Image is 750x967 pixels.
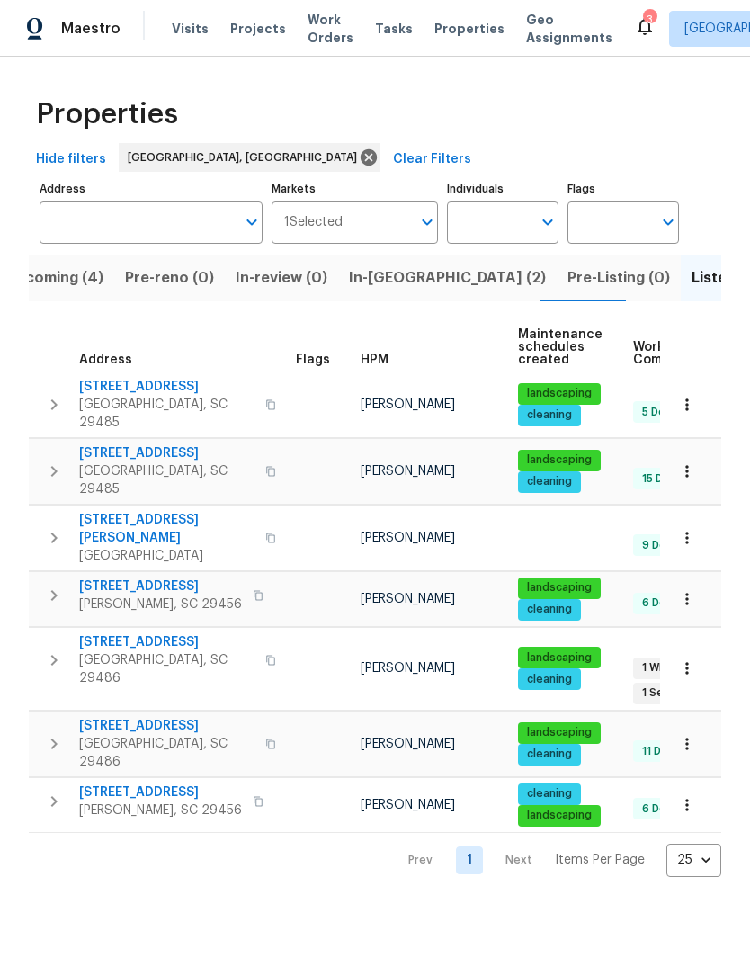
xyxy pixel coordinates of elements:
[361,532,455,544] span: [PERSON_NAME]
[391,844,721,877] nav: Pagination Navigation
[361,799,455,811] span: [PERSON_NAME]
[361,354,388,366] span: HPM
[79,444,254,462] span: [STREET_ADDRESS]
[361,398,455,411] span: [PERSON_NAME]
[635,471,691,487] span: 15 Done
[635,405,686,420] span: 5 Done
[375,22,413,35] span: Tasks
[79,547,254,565] span: [GEOGRAPHIC_DATA]
[236,265,327,291] span: In-review (0)
[125,265,214,291] span: Pre-reno (0)
[633,341,746,366] span: Work Order Completion
[520,725,599,740] span: landscaping
[29,143,113,176] button: Hide filters
[172,20,209,38] span: Visits
[361,593,455,605] span: [PERSON_NAME]
[79,378,254,396] span: [STREET_ADDRESS]
[635,595,687,611] span: 6 Done
[79,462,254,498] span: [GEOGRAPHIC_DATA], SC 29485
[5,265,103,291] span: Upcoming (4)
[520,650,599,666] span: landscaping
[119,143,380,172] div: [GEOGRAPHIC_DATA], [GEOGRAPHIC_DATA]
[128,148,364,166] span: [GEOGRAPHIC_DATA], [GEOGRAPHIC_DATA]
[308,11,353,47] span: Work Orders
[361,738,455,750] span: [PERSON_NAME]
[520,386,599,401] span: landscaping
[79,801,242,819] span: [PERSON_NAME], SC 29456
[361,465,455,478] span: [PERSON_NAME]
[520,452,599,468] span: landscaping
[361,662,455,675] span: [PERSON_NAME]
[434,20,504,38] span: Properties
[79,735,254,771] span: [GEOGRAPHIC_DATA], SC 29486
[520,672,579,687] span: cleaning
[284,215,343,230] span: 1 Selected
[635,801,687,817] span: 6 Done
[643,11,656,29] div: 3
[36,148,106,171] span: Hide filters
[535,210,560,235] button: Open
[520,407,579,423] span: cleaning
[526,11,612,47] span: Geo Assignments
[393,148,471,171] span: Clear Filters
[272,184,439,194] label: Markets
[520,786,579,801] span: cleaning
[520,580,599,595] span: landscaping
[635,660,675,676] span: 1 WIP
[61,20,121,38] span: Maestro
[415,210,440,235] button: Open
[635,538,687,553] span: 9 Done
[567,184,679,194] label: Flags
[518,328,603,366] span: Maintenance schedules created
[635,744,689,759] span: 11 Done
[296,354,330,366] span: Flags
[520,747,579,762] span: cleaning
[666,837,721,883] div: 25
[79,595,242,613] span: [PERSON_NAME], SC 29456
[36,105,178,123] span: Properties
[79,511,254,547] span: [STREET_ADDRESS][PERSON_NAME]
[520,474,579,489] span: cleaning
[230,20,286,38] span: Projects
[520,808,599,823] span: landscaping
[79,651,254,687] span: [GEOGRAPHIC_DATA], SC 29486
[79,633,254,651] span: [STREET_ADDRESS]
[567,265,670,291] span: Pre-Listing (0)
[447,184,558,194] label: Individuals
[40,184,263,194] label: Address
[79,354,132,366] span: Address
[520,602,579,617] span: cleaning
[79,578,242,595] span: [STREET_ADDRESS]
[349,265,546,291] span: In-[GEOGRAPHIC_DATA] (2)
[386,143,478,176] button: Clear Filters
[555,851,645,869] p: Items Per Page
[79,396,254,432] span: [GEOGRAPHIC_DATA], SC 29485
[656,210,681,235] button: Open
[239,210,264,235] button: Open
[79,783,242,801] span: [STREET_ADDRESS]
[79,717,254,735] span: [STREET_ADDRESS]
[456,846,483,874] a: Goto page 1
[635,685,683,701] span: 1 Sent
